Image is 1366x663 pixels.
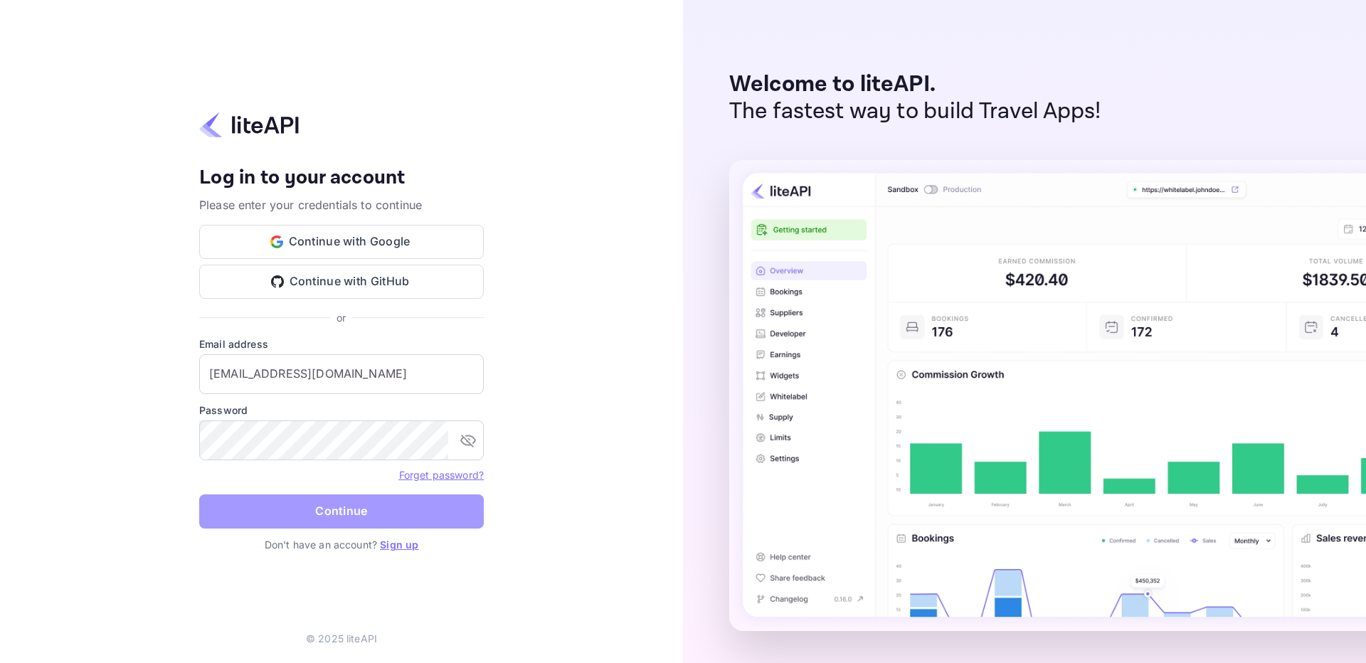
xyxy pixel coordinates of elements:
a: Sign up [380,539,418,551]
button: toggle password visibility [454,426,482,455]
input: Enter your email address [199,354,484,394]
label: Password [199,403,484,418]
p: or [337,310,346,325]
p: © 2025 liteAPI [306,631,377,646]
a: Forget password? [399,467,484,482]
p: Don't have an account? [199,537,484,552]
button: Continue with GitHub [199,265,484,299]
h4: Log in to your account [199,166,484,191]
p: Please enter your credentials to continue [199,196,484,213]
a: Forget password? [399,469,484,481]
p: The fastest way to build Travel Apps! [729,98,1101,125]
button: Continue with Google [199,225,484,259]
p: Welcome to liteAPI. [729,71,1101,98]
img: liteapi [199,111,299,139]
button: Continue [199,494,484,529]
label: Email address [199,336,484,351]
